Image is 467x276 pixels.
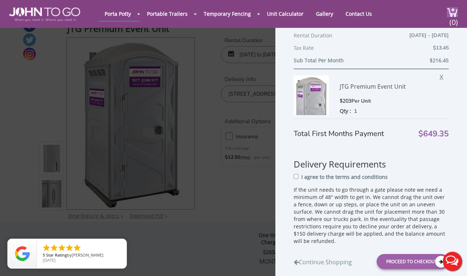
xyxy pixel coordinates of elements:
img: Review Rating [15,246,30,261]
li:  [50,243,59,252]
span: X [440,71,447,81]
span: [PERSON_NAME] [72,252,103,258]
div: JTG Premium Event Unit [340,76,440,97]
span: [DATE] [43,257,56,263]
span: Star Rating [46,252,67,258]
a: Unit Calculator [261,7,309,21]
p: I agree to the terms and conditions [301,174,388,181]
button: Live Chat [438,247,467,276]
li:  [73,243,82,252]
div: Tax Rate [294,44,449,56]
a: Proceed to Checkout [377,254,449,269]
h3: Delivery Requirements [294,146,449,169]
a: Continue Shopping [294,255,352,267]
span: 5 [43,252,45,258]
div: $203 [340,97,440,105]
li:  [65,243,74,252]
a: Temporary Fencing [198,7,256,21]
a: Porta Potty [99,7,136,21]
span: 1 [354,108,357,115]
a: Portable Trailers [142,7,193,21]
li:  [42,243,51,252]
span: by [43,253,121,258]
div: Qty : [340,107,440,115]
div: Total First Months Payment [294,118,449,139]
a: Gallery [310,7,339,21]
li:  [57,243,66,252]
span: [DATE] - [DATE] [409,31,449,40]
img: cart a [447,7,458,17]
span: Per Unit [351,97,371,104]
div: Rental Duration [294,31,449,44]
a: Contact Us [340,7,377,21]
p: If the unit needs to go through a gate please note we need a minimum of 48" width to get in. We c... [294,187,449,245]
b: $216.45 [430,57,449,64]
b: Sub Total Per Month [294,57,344,64]
img: JOHN to go [9,7,80,21]
span: $649.35 [418,130,449,138]
span: (0) [449,11,458,27]
span: $13.45 [433,44,449,52]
